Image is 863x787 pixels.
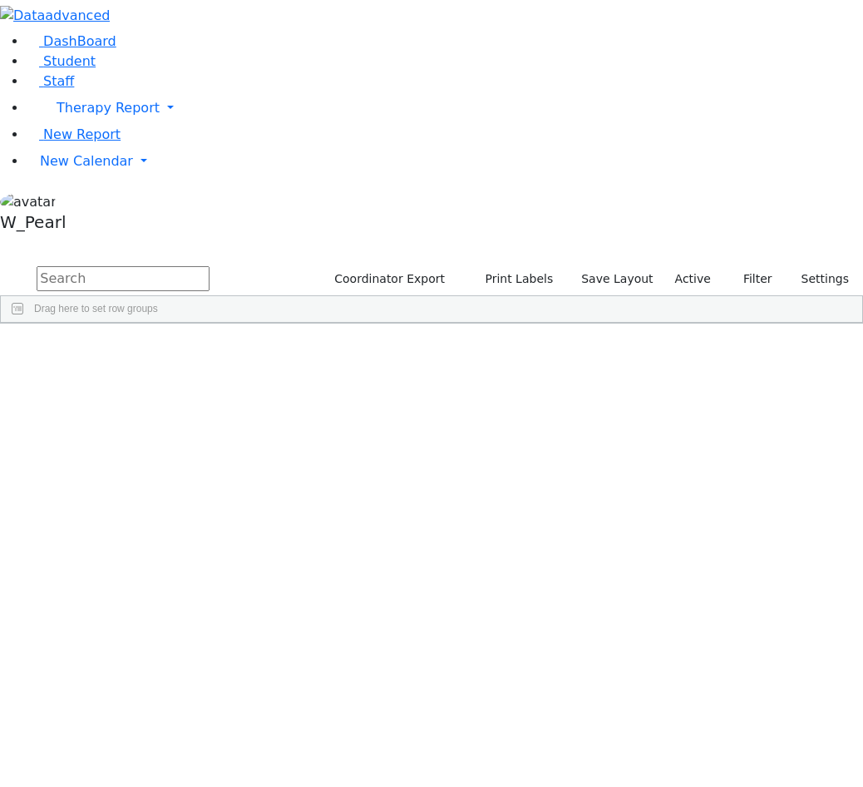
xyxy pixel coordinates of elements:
[323,266,452,292] button: Coordinator Export
[43,33,116,49] span: DashBoard
[27,145,863,178] a: New Calendar
[34,303,158,314] span: Drag here to set row groups
[57,100,160,116] span: Therapy Report
[37,266,210,291] input: Search
[722,266,780,292] button: Filter
[27,126,121,142] a: New Report
[780,266,856,292] button: Settings
[43,126,121,142] span: New Report
[27,33,116,49] a: DashBoard
[43,73,74,89] span: Staff
[27,53,96,69] a: Student
[574,266,660,292] button: Save Layout
[43,53,96,69] span: Student
[27,92,863,125] a: Therapy Report
[40,153,133,169] span: New Calendar
[466,266,560,292] button: Print Labels
[27,73,74,89] a: Staff
[668,266,718,292] label: Active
